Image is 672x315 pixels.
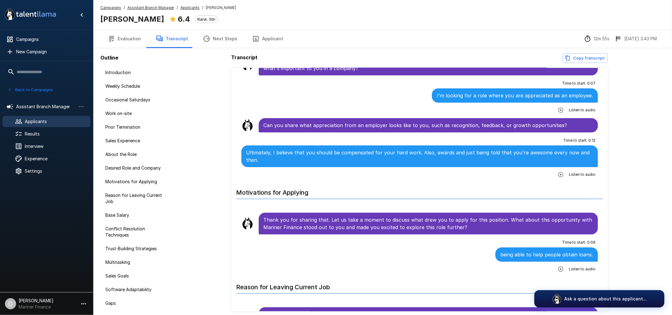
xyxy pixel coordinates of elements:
span: / [124,5,125,11]
button: Ask a question about this applicant... [534,290,665,308]
p: being able to help people obtain loans. [500,251,593,258]
span: Sales Goals [105,273,167,279]
div: Motivations for Applying [100,176,172,187]
button: Applicant [245,30,291,47]
p: [DATE] 3:43 PM [625,36,657,42]
button: Next Steps [195,30,245,47]
div: Prior Termination [100,122,172,133]
button: Transcript [148,30,195,47]
span: 0 : 07 [587,80,595,87]
span: Software Adaptability [105,286,167,293]
p: Ask a question about this applicant... [564,296,647,302]
span: Listen to audio [569,266,595,272]
span: Introduction [105,69,167,76]
u: Campaigns [100,5,121,10]
div: The date and time when the interview was completed [615,35,657,42]
span: Listen to audio [569,107,595,113]
span: Desired Role and Company [105,165,167,171]
div: Work on-site [100,108,172,119]
div: Base Salary [100,210,172,221]
img: llama_clean.png [241,119,254,131]
p: Can you share what appreciation from an employer looks like to you, such as recognition, feedback... [264,122,593,129]
span: Time to start : [562,239,586,246]
div: About the Role [100,149,172,160]
span: 0 : 09 [587,239,595,246]
div: The time between starting and completing the interview [584,35,610,42]
img: logo_glasses@2x.png [552,294,562,304]
b: Transcript [231,54,258,60]
span: Work on-site [105,110,167,117]
b: 6.4 [178,15,190,24]
div: Conflict Resolution Techniques [100,223,172,241]
span: Sales Experience [105,138,167,144]
div: Weekly Schedule [100,81,172,92]
span: Weekly Schedule [105,83,167,89]
span: Rank: 5th [195,17,217,22]
div: Reason for Leaving Current Job [100,190,172,207]
div: Multitasking [100,257,172,268]
span: Prior Termination [105,124,167,130]
span: Time to start : [562,80,586,87]
div: Gaps [100,298,172,309]
img: llama_clean.png [241,217,254,230]
div: Desired Role and Company [100,162,172,174]
span: Motivations for Applying [105,179,167,185]
u: Assistant Branch Manager [127,5,174,10]
span: Gaps [105,300,167,306]
span: About the Role [105,151,167,157]
p: Ultimately, I believe that you should be compensated for your hard work. Also, awards and just be... [246,149,593,164]
u: Applicants [180,5,200,10]
div: Trust-Building Strategies [100,243,172,254]
span: Trust-Building Strategies [105,246,167,252]
div: Sales Experience [100,135,172,146]
p: I'm looking for a role where you are appreciated as an employee. [437,92,593,99]
span: Time to start : [563,137,587,144]
div: Sales Goals [100,270,172,282]
span: Multitasking [105,259,167,265]
span: 0 : 12 [588,137,595,144]
span: [PERSON_NAME] [206,5,236,11]
button: Evaluation [100,30,148,47]
div: Occasional Saturdays [100,94,172,105]
p: Thank you for sharing that. Let us take a moment to discuss what drew you to apply for this posit... [264,216,593,231]
span: / [202,5,203,11]
h6: Motivations for Applying [236,183,603,199]
p: 12m 55s [594,36,610,42]
span: Conflict Resolution Techniques [105,226,167,238]
div: Software Adaptability [100,284,172,295]
h6: Reason for Leaving Current Job [236,277,603,294]
span: Occasional Saturdays [105,97,167,103]
span: / [177,5,178,11]
div: Introduction [100,67,172,78]
b: [PERSON_NAME] [100,15,164,24]
button: Copy transcript [563,53,608,63]
span: Listen to audio [569,171,595,178]
span: Reason for Leaving Current Job [105,192,167,205]
span: Base Salary [105,212,167,218]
